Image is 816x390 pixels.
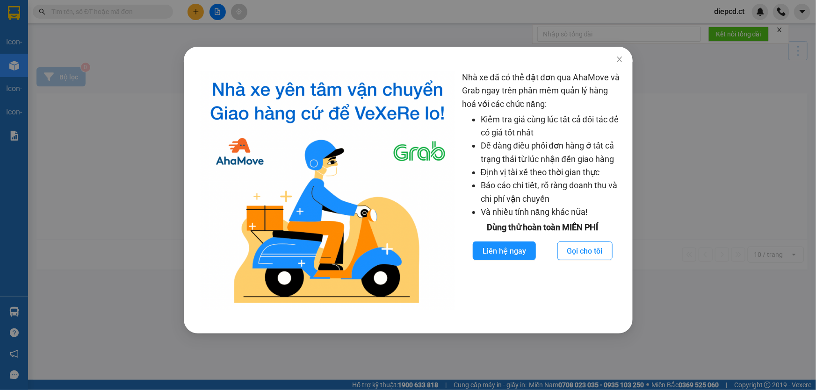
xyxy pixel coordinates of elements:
li: Báo cáo chi tiết, rõ ràng doanh thu và chi phí vận chuyển [480,179,623,206]
li: Và nhiều tính năng khác nữa! [480,206,623,219]
button: Liên hệ ngay [472,241,535,260]
div: Dùng thử hoàn toàn MIỄN PHÍ [462,221,623,234]
li: Kiểm tra giá cùng lúc tất cả đối tác để có giá tốt nhất [480,113,623,140]
li: Dễ dàng điều phối đơn hàng ở tất cả trạng thái từ lúc nhận đến giao hàng [480,139,623,166]
button: Gọi cho tôi [557,241,612,260]
span: Liên hệ ngay [482,245,526,257]
button: Close [606,47,632,73]
li: Định vị tài xế theo thời gian thực [480,166,623,179]
span: close [615,56,623,63]
div: Nhà xe đã có thể đặt đơn qua AhaMove và Grab ngay trên phần mềm quản lý hàng hoá với các chức năng: [462,71,623,310]
span: Gọi cho tôi [567,245,602,257]
img: logo [201,71,455,310]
